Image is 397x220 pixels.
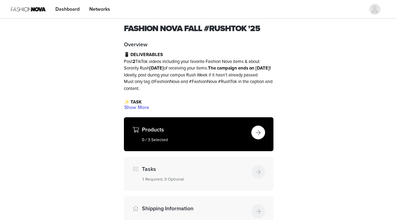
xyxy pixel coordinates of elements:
[124,22,273,35] h1: Fashion Nova Fall #RushTok '25
[124,117,273,151] div: Products
[142,204,249,213] h4: Shipping Information
[124,72,125,78] span: I
[150,65,164,71] strong: [DATE]
[51,1,84,17] a: Dashboard
[133,59,135,64] strong: 2
[142,176,249,182] h5: 1 Required, 0 Optional
[124,99,129,105] span: ✨
[85,1,114,17] a: Networks
[142,165,249,173] h4: Tasks
[124,157,273,191] div: Tasks
[125,72,258,78] span: deally, post during your campus Rush Week if it hasn’t already passed
[130,99,142,105] span: TASK
[124,103,150,112] button: Show More
[371,4,378,15] div: avatar
[208,65,271,71] strong: The campaign ends on [DATE]!
[124,40,273,49] h4: Overview
[142,137,249,143] h5: 0 / 3 Selected
[124,79,272,91] span: Must only tag @FashionNova and #FashionNova #RushTok in the caption and content.
[11,1,46,17] img: Fashion Nova Logo
[124,52,163,57] span: 📱 DELIVERABLES
[124,59,271,71] span: Post TikTok videos including your favorite Fashion Nova items & about Sorority Rush of receiving ...
[142,126,249,134] h4: Products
